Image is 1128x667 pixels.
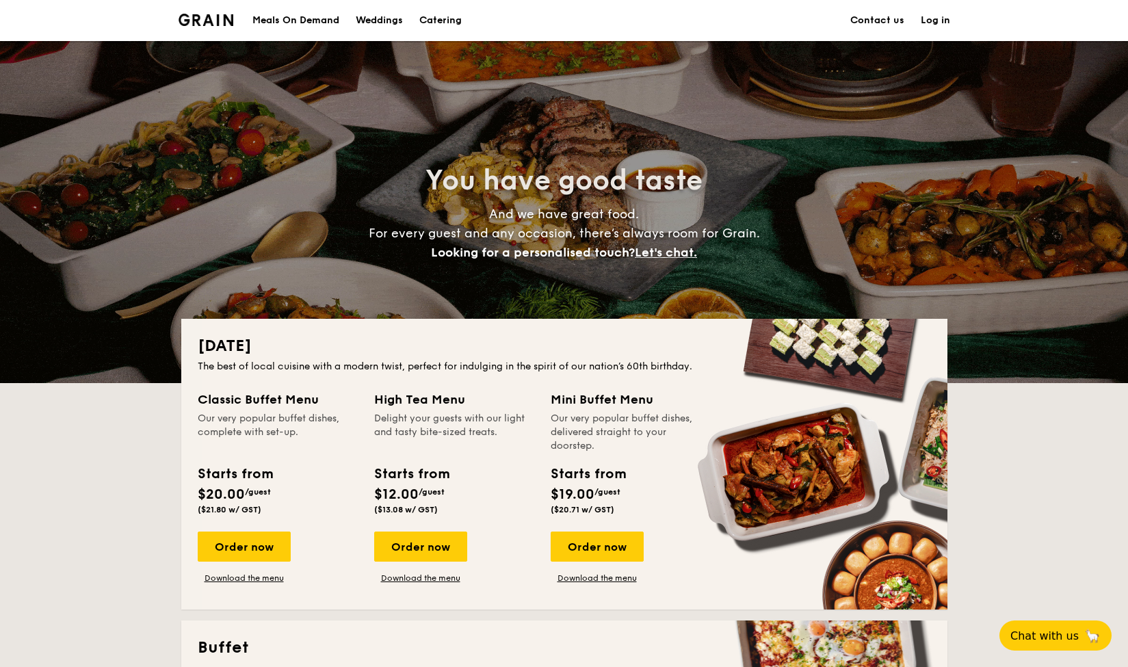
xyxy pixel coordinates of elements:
div: Mini Buffet Menu [551,390,711,409]
span: $19.00 [551,486,594,503]
a: Download the menu [374,573,467,584]
span: $20.00 [198,486,245,503]
div: Order now [551,532,644,562]
span: Let's chat. [635,245,697,260]
div: Starts from [374,464,449,484]
span: $12.00 [374,486,419,503]
span: ($21.80 w/ GST) [198,505,261,514]
h2: Buffet [198,637,931,659]
div: Starts from [551,464,625,484]
div: The best of local cuisine with a modern twist, perfect for indulging in the spirit of our nation’... [198,360,931,374]
h2: [DATE] [198,335,931,357]
a: Download the menu [198,573,291,584]
span: ($13.08 w/ GST) [374,505,438,514]
span: /guest [594,487,620,497]
span: /guest [419,487,445,497]
span: Looking for a personalised touch? [431,245,635,260]
a: Download the menu [551,573,644,584]
div: Delight your guests with our light and tasty bite-sized treats. [374,412,534,453]
span: And we have great food. For every guest and any occasion, there’s always room for Grain. [369,207,760,260]
div: High Tea Menu [374,390,534,409]
div: Our very popular buffet dishes, complete with set-up. [198,412,358,453]
span: ($20.71 w/ GST) [551,505,614,514]
span: 🦙 [1084,628,1101,644]
div: Classic Buffet Menu [198,390,358,409]
div: Order now [198,532,291,562]
div: Order now [374,532,467,562]
span: /guest [245,487,271,497]
span: You have good taste [425,164,703,197]
div: Starts from [198,464,272,484]
a: Logotype [179,14,234,26]
span: Chat with us [1010,629,1079,642]
img: Grain [179,14,234,26]
button: Chat with us🦙 [999,620,1112,651]
div: Our very popular buffet dishes, delivered straight to your doorstep. [551,412,711,453]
